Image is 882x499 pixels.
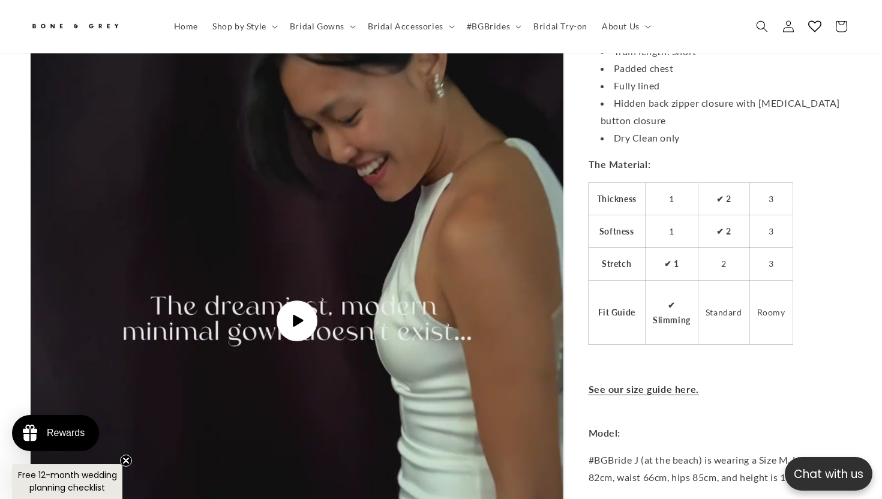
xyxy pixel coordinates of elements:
td: Standard [698,280,749,344]
span: Bridal Gowns [290,21,344,32]
td: 1 [645,183,698,215]
span: Bridal Try-on [533,21,587,32]
strong: ✔ 2 [716,194,731,204]
td: 1 [645,215,698,247]
th: Softness [589,215,646,247]
strong: The Material: [589,158,651,170]
a: Bridal Try-on [526,14,595,39]
a: Home [167,14,205,39]
summary: Bridal Gowns [283,14,361,39]
summary: #BGBrides [460,14,526,39]
th: Fit Guide [589,280,646,344]
a: Bone and Grey Bridal [26,12,155,41]
span: Shop by Style [212,21,266,32]
strong: ✔ 1 [664,258,679,269]
summary: About Us [595,14,656,39]
td: 3 [749,215,793,247]
summary: Search [749,13,775,40]
th: Stretch [589,248,646,280]
span: About Us [602,21,640,32]
li: Padded chest [601,60,853,77]
td: Roomy [749,280,793,344]
li: Fully lined [601,77,853,95]
td: 3 [749,183,793,215]
strong: ✔ Slimming [653,299,691,324]
li: Hidden back zipper closure with [MEDICAL_DATA] button closure [601,95,853,130]
div: The Elise dress was everything I was looking for and more! It was incredibly comfortable and easy... [9,335,151,429]
span: Home [174,21,198,32]
a: See our size guide here. [589,383,699,395]
span: #BGBride J (at the beach) is wearing a Size M. Her bust is 82cm, waist 66cm, hips 85cm, and heigh... [589,454,841,483]
span: Free 12-month wedding planning checklist [18,469,117,494]
summary: Bridal Accessories [361,14,460,39]
strong: Model: [589,427,621,438]
p: Chat with us [785,465,872,483]
button: Open chatbox [785,457,872,491]
button: Close teaser [120,455,132,467]
th: Thickness [589,183,646,215]
span: Bridal Accessories [368,21,443,32]
td: 3 [749,248,793,280]
div: [DATE] [126,301,151,314]
strong: ✔ 2 [716,226,731,236]
td: 2 [698,248,749,280]
div: Bone and Grey Bridal replied: [9,447,151,459]
span: #BGBrides [467,21,510,32]
li: Dry Clean only [601,129,853,146]
div: [PERSON_NAME] [9,301,88,314]
summary: Shop by Style [205,14,283,39]
div: Free 12-month wedding planning checklistClose teaser [12,464,122,499]
img: Bone and Grey Bridal [30,17,120,37]
button: Write a review [742,22,822,42]
div: Rewards [47,428,85,438]
img: 849513 [3,65,157,294]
